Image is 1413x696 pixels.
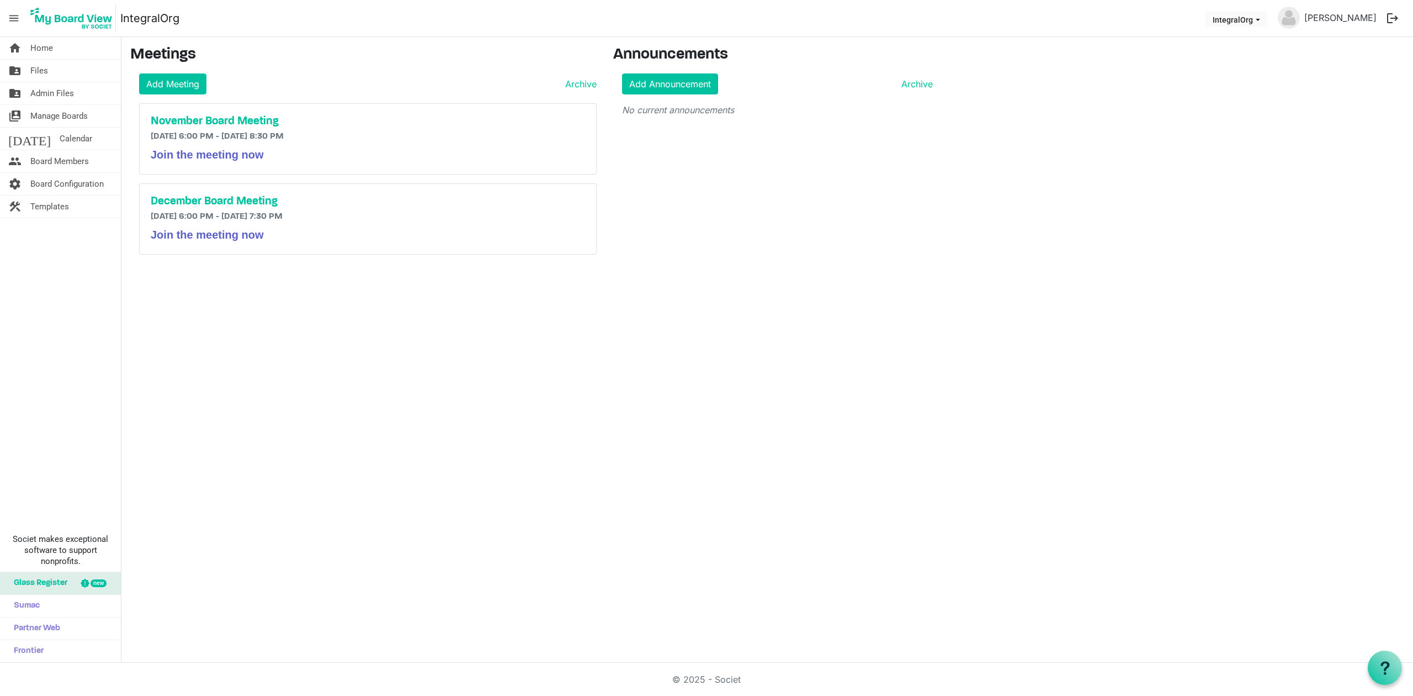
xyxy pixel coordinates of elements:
a: © 2025 - Societ [672,674,741,685]
span: home [8,37,22,59]
img: My Board View Logo [27,4,116,32]
span: settings [8,173,22,195]
a: My Board View Logo [27,4,120,32]
a: Add Meeting [139,73,206,94]
div: new [91,579,107,587]
a: December Board Meeting [151,195,585,208]
span: Board Configuration [30,173,104,195]
span: Societ makes exceptional software to support nonprofits. [5,534,116,567]
h6: [DATE] 6:00 PM - [DATE] 8:30 PM [151,131,585,142]
span: [DATE] [8,128,51,150]
a: [PERSON_NAME] [1300,7,1381,29]
span: Sumac [8,595,40,617]
p: No current announcements [622,103,933,117]
span: folder_shared [8,60,22,82]
span: Admin Files [30,82,74,104]
a: Add Announcement [622,73,718,94]
a: November Board Meeting [151,115,585,128]
span: folder_shared [8,82,22,104]
a: Archive [561,77,597,91]
span: Board Members [30,150,89,172]
span: menu [3,8,24,29]
span: Join the meeting now [151,229,263,241]
span: Manage Boards [30,105,88,127]
span: Templates [30,196,69,218]
h3: Meetings [130,46,597,65]
a: Archive [897,77,933,91]
span: Partner Web [8,618,60,640]
h3: Announcements [613,46,942,65]
h6: [DATE] 6:00 PM - [DATE] 7:30 PM [151,212,585,222]
a: Join the meeting now [151,151,263,160]
span: people [8,150,22,172]
a: Join the meeting now [151,231,263,240]
button: logout [1381,7,1404,30]
span: Home [30,37,53,59]
span: Join the meeting now [151,149,263,161]
a: IntegralOrg [120,7,179,29]
button: IntegralOrg dropdownbutton [1205,12,1267,27]
span: Calendar [60,128,92,150]
span: Files [30,60,48,82]
span: switch_account [8,105,22,127]
span: Glass Register [8,572,67,594]
img: no-profile-picture.svg [1278,7,1300,29]
span: construction [8,196,22,218]
span: Frontier [8,640,44,662]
